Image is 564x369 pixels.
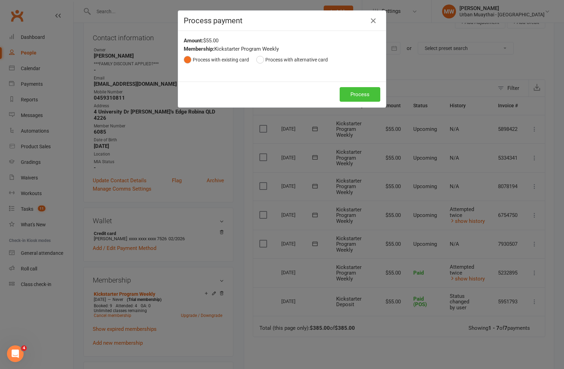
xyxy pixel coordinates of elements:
[368,15,379,26] button: Close
[340,87,380,102] button: Process
[184,16,380,25] h4: Process payment
[184,37,203,44] strong: Amount:
[256,53,328,66] button: Process with alternative card
[184,53,249,66] button: Process with existing card
[7,345,24,362] iframe: Intercom live chat
[184,36,380,45] div: $55.00
[184,46,214,52] strong: Membership:
[21,345,27,351] span: 4
[184,45,380,53] div: Kickstarter Program Weekly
